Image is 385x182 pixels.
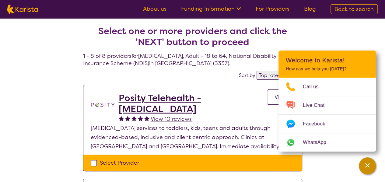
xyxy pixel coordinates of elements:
span: WhatsApp [303,138,334,147]
img: t1bslo80pcylnzwjhndq.png [91,93,115,117]
span: Facebook [303,119,332,128]
div: Channel Menu [278,51,376,152]
span: View [275,93,287,101]
a: View 10 reviews [151,114,192,124]
span: Back to search [334,5,374,13]
span: Live Chat [303,101,332,110]
a: Web link opens in a new tab. [278,133,376,152]
button: Channel Menu [359,157,376,174]
a: Back to search [331,4,378,14]
span: Call us [303,82,326,91]
label: Sort by: [239,72,257,79]
img: fullstar [138,116,143,121]
a: View [267,89,295,105]
img: fullstar [125,116,130,121]
span: View 10 reviews [151,115,192,123]
a: Posity Telehealth - [MEDICAL_DATA] [119,93,267,114]
h2: Select one or more providers and click the 'NEXT' button to proceed [90,26,295,47]
img: fullstar [131,116,137,121]
img: Karista logo [7,5,38,14]
h4: 1 - 8 of 8 providers for [MEDICAL_DATA] , Adult - 18 to 64 , National Disability Insurance Scheme... [83,11,302,67]
a: For Providers [256,5,289,12]
a: About us [143,5,166,12]
a: Funding Information [181,5,241,12]
p: [MEDICAL_DATA] services to toddlers, kids, teens and adults through evidenced-based, inclusive an... [91,124,295,151]
h2: Welcome to Karista! [286,57,369,64]
ul: Choose channel [278,78,376,152]
a: Blog [304,5,316,12]
p: How can we help you [DATE]? [286,66,369,72]
img: fullstar [119,116,124,121]
img: fullstar [144,116,149,121]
